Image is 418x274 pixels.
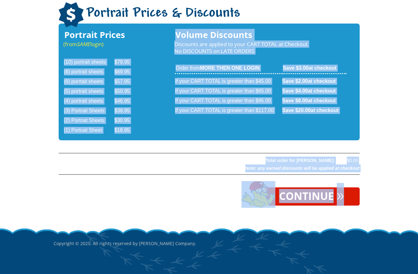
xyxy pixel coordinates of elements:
span: Save $8.00 [282,98,308,103]
td: If your CART TOTAL is greater than $45.00 [175,75,282,86]
strong: at checkout [283,65,336,71]
td: $30.95 [114,116,138,125]
td: Order from [175,65,282,74]
td: (3) Portrait Sheets [64,106,114,116]
strong: MORE THEN ONE LOGIN [200,65,260,71]
span: Save $3.00 [283,65,309,71]
td: $18.95 [114,126,138,135]
td: (6) porrtait sheets [64,77,114,86]
h3: Portrait Prices [63,31,138,38]
td: $46.95 [114,97,138,106]
td: If your CART TOTAL is greater than $117.00 [175,106,282,115]
td: $79.95 [114,58,138,67]
p: (from login) [63,41,138,48]
td: (4) portrait sheets [64,97,114,106]
span: Save $4.00 [282,88,308,94]
div: $0.00 [339,157,358,164]
td: (8) portrait sheets [64,67,114,77]
h3: Volume Discounts [174,31,347,38]
span: Save $20.00 [282,108,311,113]
td: (2) Portrait Sheets [64,116,114,125]
td: (10) portrait sheets [64,58,114,67]
td: $50.95 [114,87,138,96]
div: Total order for [PERSON_NAME]: [75,157,335,164]
td: If your CART TOTAL is greater than $95.00 [175,96,282,105]
span: Save $2.00 [282,78,308,84]
strong: at checkout [282,78,336,84]
td: (5) portrait sheets [64,87,114,96]
p: Copyright © 2025. All rights reserved by [PERSON_NAME] Company. [54,228,365,260]
td: If your CART TOTAL is greater than $65.00 [175,87,282,96]
h1: Portrait Prices & Discounts [59,2,360,28]
p: Discounts are applied to your CART TOTAL at Checkout No DISCOUNTS on LATE ORDERS [174,41,347,55]
strong: at checkout [282,88,336,94]
td: (1) Portrait Sheet [64,126,114,135]
strong: at checkout [282,108,339,113]
span: Note: [245,166,257,171]
td: $38.95 [114,106,138,116]
td: $69.95 [114,67,138,77]
strong: at checkout [282,98,336,103]
em: SAME [77,40,90,48]
td: $57.95 [114,77,138,86]
span: any earned discounts will be applied at checkout [257,166,359,171]
span: » [337,191,344,198]
a: Continue» [263,187,360,206]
